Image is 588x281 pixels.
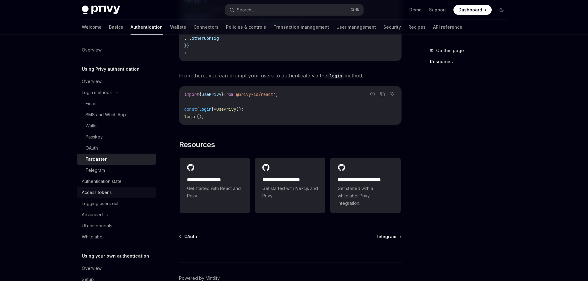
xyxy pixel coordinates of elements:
a: Logging users out [77,198,156,209]
span: Get started with Next.js and Privy. [262,185,318,200]
a: Whitelabel [77,231,156,242]
span: ... [184,35,192,41]
a: Email [77,98,156,109]
span: On this page [436,47,464,54]
a: Security [383,20,401,35]
span: login [199,106,211,112]
span: usePrivy [216,106,236,112]
span: login [184,114,197,119]
span: otherConfig [192,35,219,41]
div: UI components [82,222,112,229]
a: Overview [77,263,156,274]
img: dark logo [82,6,120,14]
a: Dashboard [453,5,492,15]
a: Wallet [77,120,156,131]
span: } [187,43,189,48]
span: } [184,43,187,48]
a: Support [429,7,446,13]
button: Toggle dark mode [497,5,507,15]
span: > [184,50,187,56]
div: Advanced [82,211,103,218]
span: Get started with a whitelabel Privy integration. [338,185,393,207]
a: User management [336,20,376,35]
a: Wallets [170,20,186,35]
button: Ask AI [388,90,396,98]
a: Welcome [82,20,102,35]
a: API reference [433,20,462,35]
div: Overview [82,265,102,272]
code: login [327,72,344,79]
button: Copy the contents from the code block [378,90,386,98]
a: Access tokens [77,187,156,198]
div: Search... [237,6,254,14]
a: Passkey [77,131,156,143]
span: '@privy-io/react' [234,92,276,97]
span: ; [276,92,278,97]
span: = [214,106,216,112]
div: SMS and WhatsApp [85,111,126,118]
a: Policies & controls [226,20,266,35]
a: Recipes [408,20,426,35]
span: } [211,106,214,112]
a: Farcaster [77,154,156,165]
a: Telegram [376,233,401,240]
span: Get started with React and Privy. [187,185,243,200]
span: Dashboard [458,7,482,13]
a: Overview [77,76,156,87]
div: Whitelabel [82,233,103,241]
span: From there, you can prompt your users to authenticate via the method: [179,71,402,80]
span: from [224,92,234,97]
div: Email [85,100,96,107]
span: import [184,92,199,97]
button: Report incorrect code [369,90,377,98]
span: Telegram [376,233,396,240]
span: { [197,106,199,112]
div: Logging users out [82,200,119,207]
span: const [184,106,197,112]
div: OAuth [85,144,98,152]
span: { [199,92,202,97]
span: usePrivy [202,92,221,97]
span: OAuth [184,233,197,240]
a: Resources [430,57,511,67]
a: Telegram [77,165,156,176]
span: (); [197,114,204,119]
button: Search...CtrlK [225,4,363,15]
span: Ctrl K [350,7,360,12]
div: Passkey [85,133,103,141]
h5: Using Privy authentication [82,65,140,73]
div: Access tokens [82,189,112,196]
div: Login methods [82,89,112,96]
span: (); [236,106,244,112]
a: SMS and WhatsApp [77,109,156,120]
a: Authentication state [77,176,156,187]
span: } [221,92,224,97]
a: Overview [77,44,156,56]
a: Transaction management [273,20,329,35]
div: Overview [82,78,102,85]
a: Connectors [194,20,219,35]
a: OAuth [180,233,197,240]
div: Telegram [85,167,105,174]
a: UI components [77,220,156,231]
a: Authentication [131,20,163,35]
div: Wallet [85,122,98,130]
h5: Using your own authentication [82,252,149,260]
span: Resources [179,140,215,150]
a: Basics [109,20,123,35]
a: Demo [409,7,422,13]
div: Authentication state [82,178,122,185]
span: ... [184,99,192,105]
div: Overview [82,46,102,54]
a: OAuth [77,143,156,154]
div: Farcaster [85,155,107,163]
